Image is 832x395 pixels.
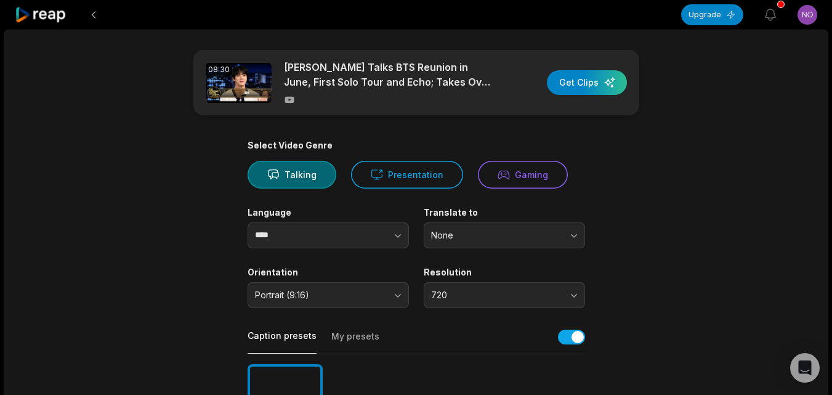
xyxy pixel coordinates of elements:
button: Get Clips [547,70,627,95]
button: Caption presets [248,330,317,354]
span: Portrait (9:16) [255,290,384,301]
button: None [424,222,585,248]
label: Orientation [248,267,409,278]
label: Resolution [424,267,585,278]
label: Language [248,207,409,218]
div: 08:30 [206,63,232,76]
div: Select Video Genre [248,140,585,151]
p: [PERSON_NAME] Talks BTS Reunion in June, First Solo Tour and Echo; Takes Over The Tonight Show Desk [284,60,496,89]
label: Translate to [424,207,585,218]
button: 720 [424,282,585,308]
button: Gaming [478,161,568,189]
span: 720 [431,290,560,301]
button: Portrait (9:16) [248,282,409,308]
button: Upgrade [681,4,743,25]
span: None [431,230,560,241]
div: Open Intercom Messenger [790,353,820,383]
button: Talking [248,161,336,189]
button: Presentation [351,161,463,189]
button: My presets [331,330,379,354]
